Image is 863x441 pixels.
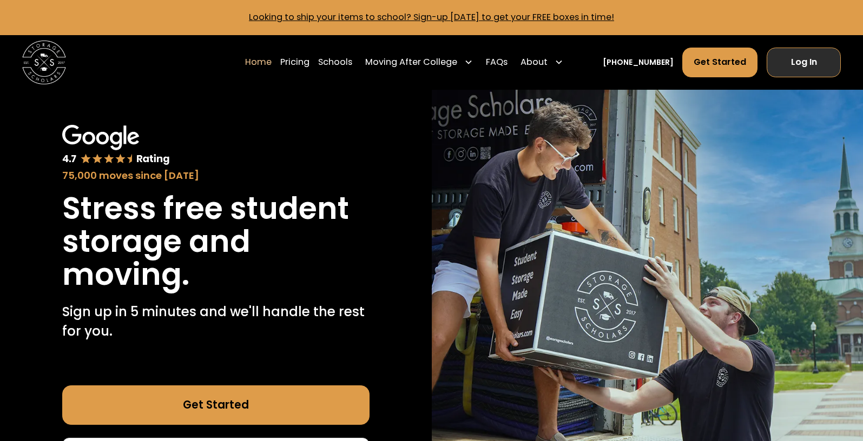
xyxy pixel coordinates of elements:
[245,47,272,78] a: Home
[486,47,508,78] a: FAQs
[516,47,568,78] div: About
[521,56,548,69] div: About
[603,57,674,68] a: [PHONE_NUMBER]
[682,48,758,77] a: Get Started
[365,56,457,69] div: Moving After College
[22,41,66,84] img: Storage Scholars main logo
[280,47,309,78] a: Pricing
[249,11,614,23] a: Looking to ship your items to school? Sign-up [DATE] to get your FREE boxes in time!
[361,47,477,78] div: Moving After College
[318,47,352,78] a: Schools
[62,385,370,425] a: Get Started
[62,192,370,291] h1: Stress free student storage and moving.
[62,168,370,183] div: 75,000 moves since [DATE]
[767,48,841,77] a: Log In
[62,302,370,342] p: Sign up in 5 minutes and we'll handle the rest for you.
[62,125,170,166] img: Google 4.7 star rating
